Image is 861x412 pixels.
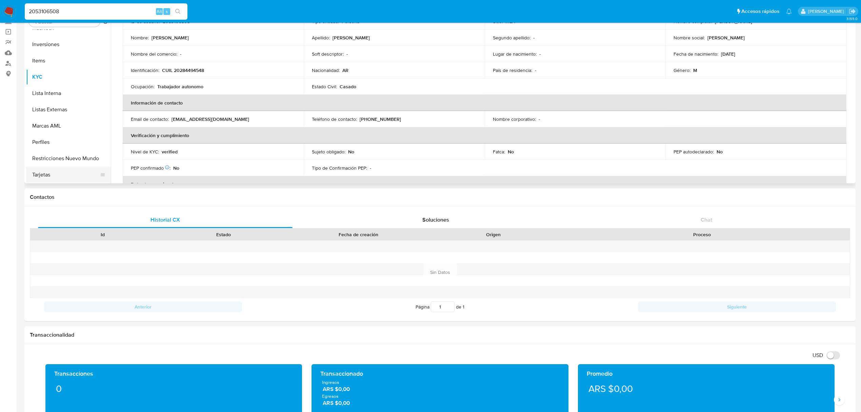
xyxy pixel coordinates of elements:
[721,51,735,57] p: [DATE]
[693,67,697,73] p: M
[333,35,370,41] p: [PERSON_NAME]
[131,18,160,24] p: ID de usuario :
[312,149,345,155] p: Sujeto obligado :
[701,216,712,224] span: Chat
[508,149,514,155] p: No
[539,51,541,57] p: -
[707,35,745,41] p: [PERSON_NAME]
[370,165,371,171] p: -
[348,149,354,155] p: No
[539,116,540,122] p: -
[157,83,203,90] p: Trabajador autonomo
[463,303,464,310] span: 1
[30,194,850,201] h1: Contactos
[162,149,178,155] p: verified
[168,231,279,238] div: Estado
[131,83,155,90] p: Ocupación :
[312,116,357,122] p: Teléfono de contacto :
[674,51,718,57] p: Fecha de nacimiento :
[166,8,168,15] span: s
[131,165,171,171] p: PEP confirmado :
[717,149,723,155] p: No
[846,16,858,21] span: 3.155.0
[559,231,845,238] div: Proceso
[360,116,401,122] p: [PHONE_NUMBER]
[342,18,360,24] p: Persona
[416,301,464,312] span: Página de
[30,332,850,338] h1: Transaccionalidad
[26,101,111,118] button: Listas Externas
[312,18,339,24] p: Tipo entidad :
[808,8,846,15] p: eliana.eguerrero@mercadolibre.com
[533,35,535,41] p: -
[493,149,505,155] p: Fatca :
[346,51,348,57] p: -
[289,231,428,238] div: Fecha de creación
[152,35,189,41] p: [PERSON_NAME]
[312,35,330,41] p: Apellido :
[849,8,856,15] a: Salir
[340,83,356,90] p: Casado
[493,18,503,24] p: Sitio :
[47,231,158,238] div: Id
[131,51,177,57] p: Nombre del comercio :
[163,18,190,24] p: 2053106508
[162,67,204,73] p: CUIL 20284494548
[535,67,536,73] p: -
[123,95,846,111] th: Información de contacto
[26,36,111,53] button: Inversiones
[131,35,149,41] p: Nombre :
[26,118,111,134] button: Marcas AML
[715,18,752,24] p: [PERSON_NAME]
[312,67,340,73] p: Nacionalidad :
[123,176,846,192] th: Datos transaccionales
[786,8,792,14] a: Notificaciones
[172,116,249,122] p: [EMAIL_ADDRESS][DOMAIN_NAME]
[26,134,111,150] button: Perfiles
[674,149,714,155] p: PEP autodeclarado :
[674,35,705,41] p: Nombre social :
[342,67,348,73] p: AR
[638,301,836,312] button: Siguiente
[171,7,185,16] button: search-icon
[131,67,159,73] p: Identificación :
[151,216,180,224] span: Historial CX
[26,69,111,85] button: KYC
[493,116,536,122] p: Nombre corporativo :
[741,8,779,15] span: Accesos rápidos
[312,165,367,171] p: Tipo de Confirmación PEP :
[131,116,169,122] p: Email de contacto :
[44,301,242,312] button: Anterior
[131,149,159,155] p: Nivel de KYC :
[493,35,530,41] p: Segundo apellido :
[180,51,181,57] p: -
[674,18,712,24] p: Nombre completo :
[26,85,111,101] button: Lista Interna
[25,7,187,16] input: Buscar usuario o caso...
[312,51,344,57] p: Soft descriptor :
[26,150,111,167] button: Restricciones Nuevo Mundo
[123,127,846,144] th: Verificación y cumplimiento
[438,231,549,238] div: Origen
[505,18,515,24] p: MLA
[26,167,105,183] button: Tarjetas
[493,67,532,73] p: País de residencia :
[312,83,337,90] p: Estado Civil :
[674,67,690,73] p: Género :
[493,51,537,57] p: Lugar de nacimiento :
[157,8,162,15] span: Alt
[422,216,449,224] span: Soluciones
[173,165,179,171] p: No
[26,53,111,69] button: Items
